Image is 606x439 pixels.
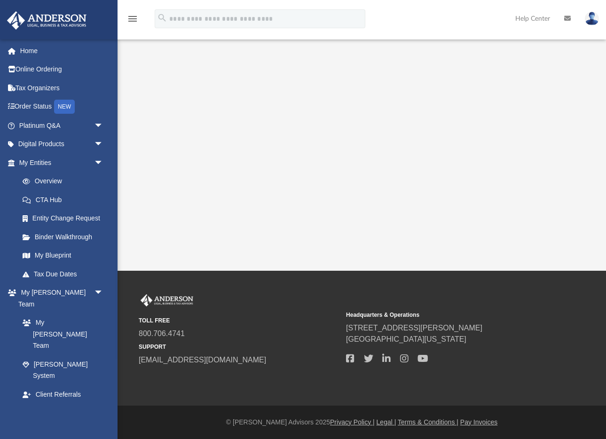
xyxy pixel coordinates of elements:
a: Privacy Policy | [330,418,375,426]
small: Headquarters & Operations [346,311,547,319]
a: [PERSON_NAME] System [13,355,113,385]
span: arrow_drop_down [94,283,113,303]
small: TOLL FREE [139,316,339,325]
a: Binder Walkthrough [13,227,118,246]
a: Tax Due Dates [13,265,118,283]
img: Anderson Advisors Platinum Portal [139,294,195,306]
a: My Documentsarrow_drop_down [7,404,113,423]
div: NEW [54,100,75,114]
a: [STREET_ADDRESS][PERSON_NAME] [346,324,482,332]
a: [GEOGRAPHIC_DATA][US_STATE] [346,335,466,343]
a: Overview [13,172,118,191]
img: User Pic [585,12,599,25]
span: arrow_drop_down [94,404,113,423]
a: My Entitiesarrow_drop_down [7,153,118,172]
a: [EMAIL_ADDRESS][DOMAIN_NAME] [139,356,266,364]
a: Tax Organizers [7,78,118,97]
a: Terms & Conditions | [398,418,458,426]
a: Legal | [377,418,396,426]
div: © [PERSON_NAME] Advisors 2025 [118,417,606,427]
small: SUPPORT [139,343,339,351]
a: Digital Productsarrow_drop_down [7,135,118,154]
a: Client Referrals [13,385,113,404]
img: Anderson Advisors Platinum Portal [4,11,89,30]
a: Platinum Q&Aarrow_drop_down [7,116,118,135]
a: Home [7,41,118,60]
a: Pay Invoices [460,418,497,426]
span: arrow_drop_down [94,153,113,172]
a: Entity Change Request [13,209,118,228]
a: My [PERSON_NAME] Team [13,314,108,355]
a: Online Ordering [7,60,118,79]
a: My Blueprint [13,246,113,265]
a: CTA Hub [13,190,118,209]
i: search [157,13,167,23]
a: My [PERSON_NAME] Teamarrow_drop_down [7,283,113,314]
a: 800.706.4741 [139,329,185,337]
span: arrow_drop_down [94,135,113,154]
a: Order StatusNEW [7,97,118,117]
span: arrow_drop_down [94,116,113,135]
a: menu [127,18,138,24]
i: menu [127,13,138,24]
